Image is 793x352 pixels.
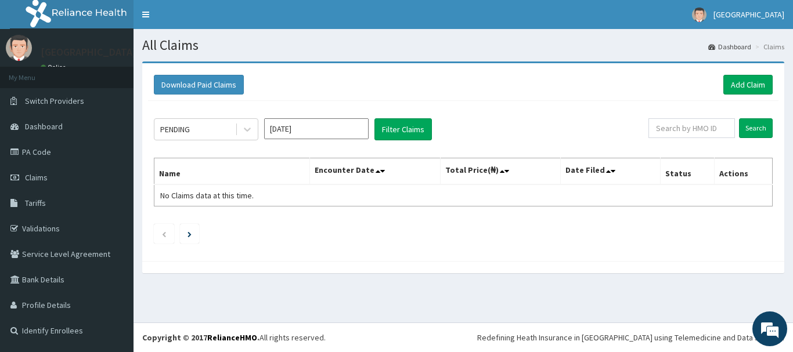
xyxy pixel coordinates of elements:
[692,8,707,22] img: User Image
[723,75,773,95] a: Add Claim
[648,118,735,138] input: Search by HMO ID
[207,332,257,343] a: RelianceHMO
[160,124,190,135] div: PENDING
[25,96,84,106] span: Switch Providers
[161,228,167,239] a: Previous page
[264,118,369,139] input: Select Month and Year
[134,322,793,352] footer: All rights reserved.
[188,228,192,239] a: Next page
[41,63,69,71] a: Online
[154,158,310,185] th: Name
[160,190,254,201] span: No Claims data at this time.
[661,158,715,185] th: Status
[440,158,561,185] th: Total Price(₦)
[714,158,772,185] th: Actions
[708,42,751,52] a: Dashboard
[561,158,661,185] th: Date Filed
[374,118,432,140] button: Filter Claims
[713,9,784,20] span: [GEOGRAPHIC_DATA]
[154,75,244,95] button: Download Paid Claims
[310,158,440,185] th: Encounter Date
[25,121,63,132] span: Dashboard
[142,38,784,53] h1: All Claims
[41,47,136,57] p: [GEOGRAPHIC_DATA]
[142,332,259,343] strong: Copyright © 2017 .
[739,118,773,138] input: Search
[25,198,46,208] span: Tariffs
[752,42,784,52] li: Claims
[477,332,784,343] div: Redefining Heath Insurance in [GEOGRAPHIC_DATA] using Telemedicine and Data Science!
[25,172,48,183] span: Claims
[6,35,32,61] img: User Image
